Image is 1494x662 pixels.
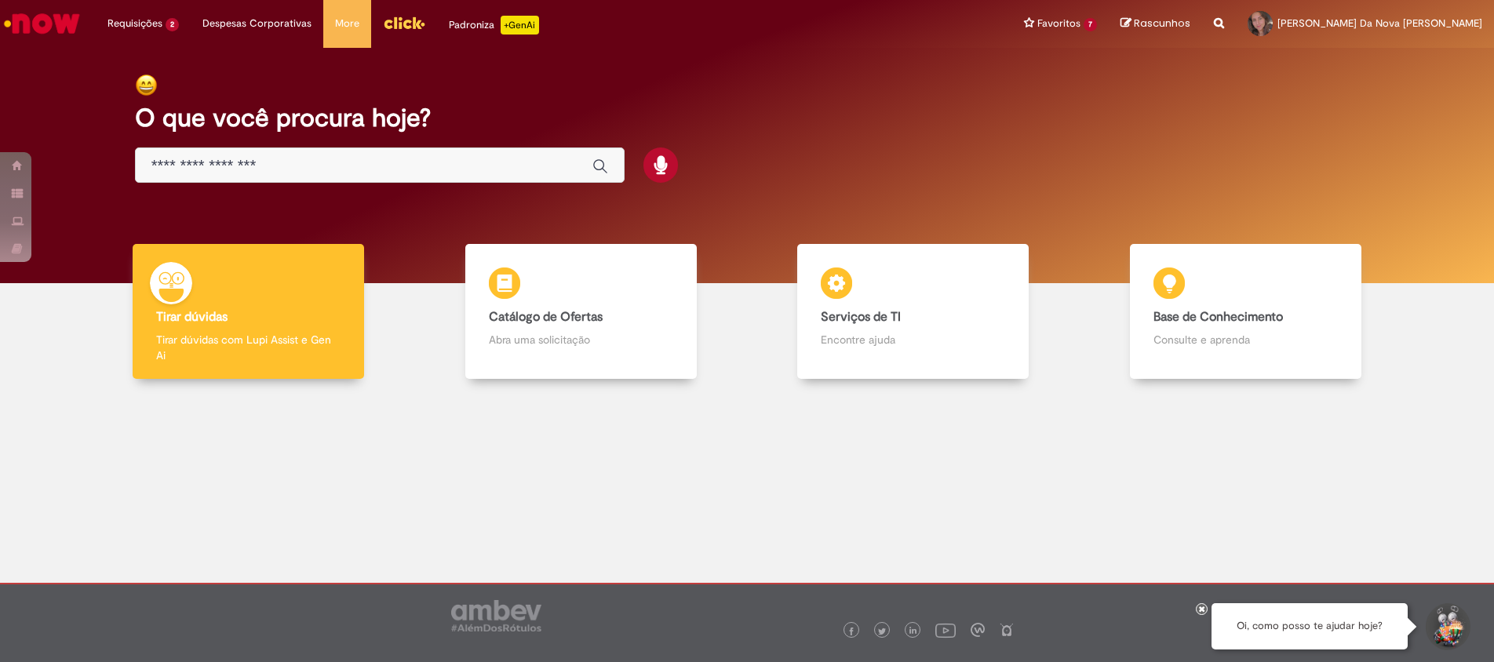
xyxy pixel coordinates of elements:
[82,244,415,380] a: Tirar dúvidas Tirar dúvidas com Lupi Assist e Gen Ai
[1120,16,1190,31] a: Rascunhos
[202,16,312,31] span: Despesas Corporativas
[415,244,748,380] a: Catálogo de Ofertas Abra uma solicitação
[156,332,341,363] p: Tirar dúvidas com Lupi Assist e Gen Ai
[1153,332,1338,347] p: Consulte e aprenda
[1000,623,1014,637] img: logo_footer_naosei.png
[1423,603,1470,650] button: Iniciar Conversa de Suporte
[1212,603,1408,649] div: Oi, como posso te ajudar hoje?
[156,309,228,325] b: Tirar dúvidas
[2,8,82,39] img: ServiceNow
[166,18,179,31] span: 2
[135,104,1359,132] h2: O que você procura hoje?
[489,309,603,325] b: Catálogo de Ofertas
[383,11,425,35] img: click_logo_yellow_360x200.png
[1153,309,1283,325] b: Base de Conhecimento
[1084,18,1097,31] span: 7
[821,332,1005,347] p: Encontre ajuda
[107,16,162,31] span: Requisições
[1037,16,1080,31] span: Favoritos
[449,16,539,35] div: Padroniza
[451,600,541,631] img: logo_footer_ambev_rotulo_gray.png
[335,16,359,31] span: More
[747,244,1080,380] a: Serviços de TI Encontre ajuda
[971,623,985,637] img: logo_footer_workplace.png
[489,332,673,347] p: Abra uma solicitação
[1277,16,1482,30] span: [PERSON_NAME] Da Nova [PERSON_NAME]
[501,16,539,35] p: +GenAi
[1134,16,1190,31] span: Rascunhos
[821,309,901,325] b: Serviços de TI
[847,627,855,635] img: logo_footer_facebook.png
[909,627,917,636] img: logo_footer_linkedin.png
[935,620,956,640] img: logo_footer_youtube.png
[878,627,886,635] img: logo_footer_twitter.png
[1080,244,1412,380] a: Base de Conhecimento Consulte e aprenda
[135,74,158,96] img: happy-face.png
